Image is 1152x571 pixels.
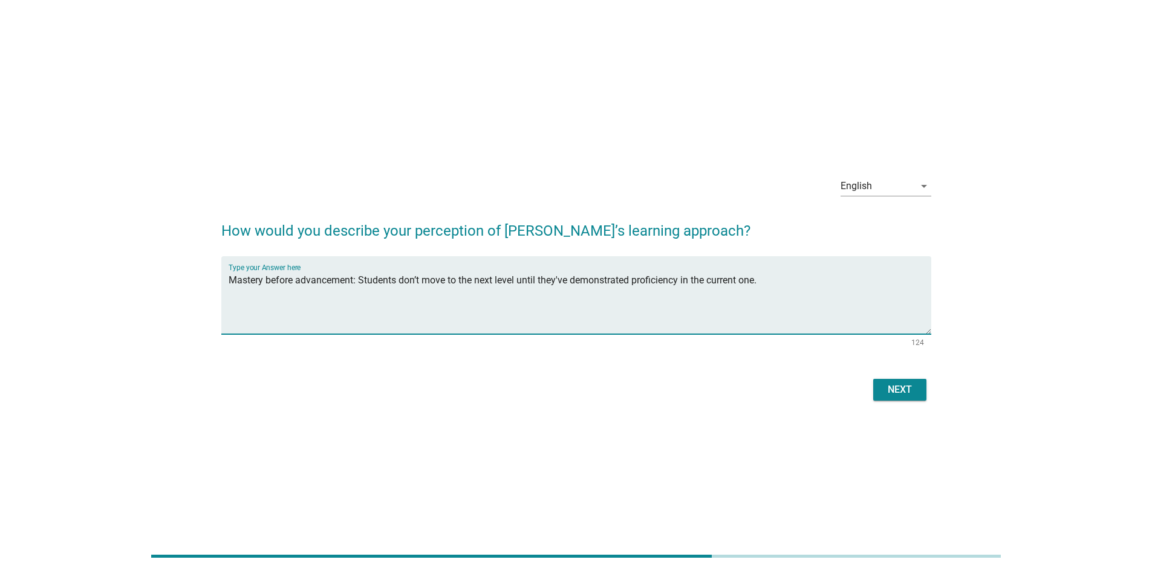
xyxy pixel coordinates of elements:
[883,382,917,397] div: Next
[229,271,931,334] textarea: Type your Answer here
[911,339,924,346] div: 124
[873,379,926,401] button: Next
[917,179,931,193] i: arrow_drop_down
[221,208,931,242] h2: How would you describe your perception of [PERSON_NAME]’s learning approach?
[841,181,872,192] div: English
